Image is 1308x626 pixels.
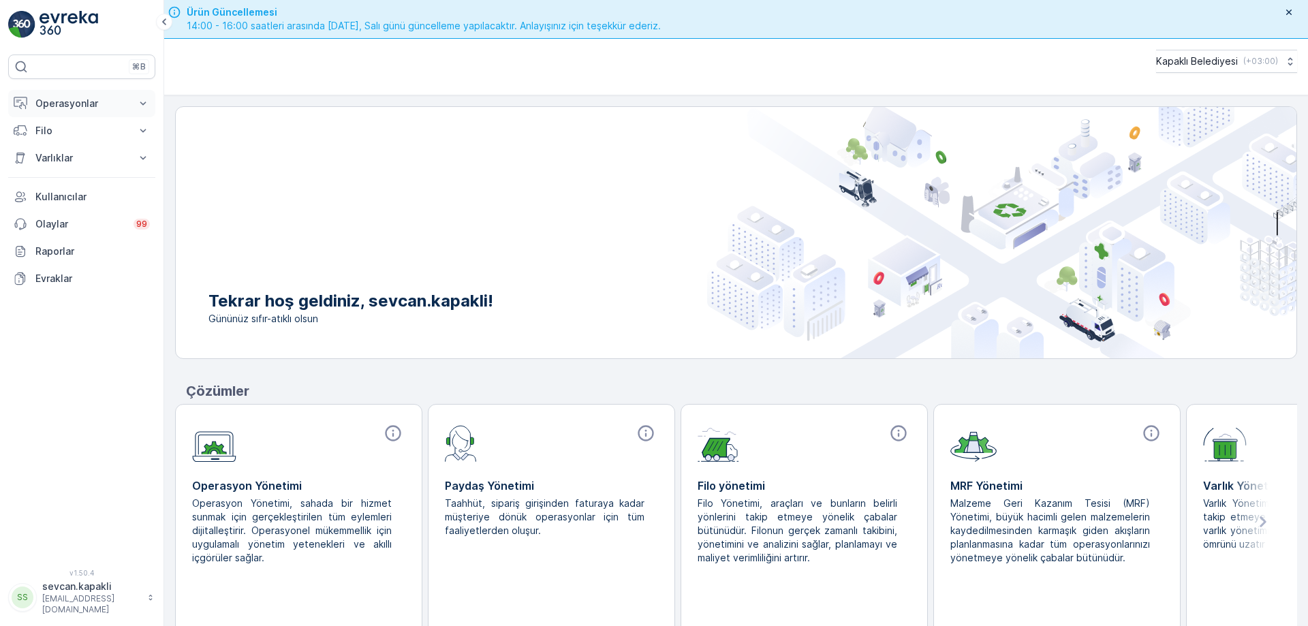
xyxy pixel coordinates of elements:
a: Evraklar [8,265,155,292]
button: Kapaklı Belediyesi(+03:00) [1156,50,1297,73]
p: Kapaklı Belediyesi [1156,54,1238,68]
button: Operasyonlar [8,90,155,117]
p: Operasyon Yönetimi [192,478,405,494]
a: Raporlar [8,238,155,265]
p: Evraklar [35,272,150,285]
p: MRF Yönetimi [950,478,1164,494]
p: Malzeme Geri Kazanım Tesisi (MRF) Yönetimi, büyük hacimli gelen malzemelerin kaydedilmesinden kar... [950,497,1153,565]
p: Filo Yönetimi, araçları ve bunların belirli yönlerini takip etmeye yönelik çabalar bütünüdür. Fil... [698,497,900,565]
p: Filo yönetimi [698,478,911,494]
p: Filo [35,124,128,138]
span: Ürün Güncellemesi [187,5,661,19]
p: Kullanıcılar [35,190,150,204]
p: Paydaş Yönetimi [445,478,658,494]
p: sevcan.kapakli [42,580,140,593]
img: module-icon [950,424,997,462]
img: module-icon [445,424,477,462]
p: ( +03:00 ) [1243,56,1278,67]
button: SSsevcan.kapakli[EMAIL_ADDRESS][DOMAIN_NAME] [8,580,155,615]
p: Çözümler [186,381,1297,401]
img: logo [8,11,35,38]
p: 99 [136,219,147,230]
a: Kullanıcılar [8,183,155,210]
span: v 1.50.4 [8,569,155,577]
span: 14:00 - 16:00 saatleri arasında [DATE], Salı günü güncelleme yapılacaktır. Anlayışınız için teşek... [187,19,661,33]
img: module-icon [1203,424,1247,462]
img: module-icon [192,424,236,463]
img: logo_light-DOdMpM7g.png [40,11,98,38]
img: city illustration [707,107,1296,358]
p: Taahhüt, sipariş girişinden faturaya kadar müşteriye dönük operasyonlar için tüm faaliyetlerden o... [445,497,647,537]
p: [EMAIL_ADDRESS][DOMAIN_NAME] [42,593,140,615]
p: Operasyonlar [35,97,128,110]
p: Varlıklar [35,151,128,165]
p: Olaylar [35,217,125,231]
span: Gününüz sıfır-atıklı olsun [208,312,493,326]
button: Filo [8,117,155,144]
img: module-icon [698,424,739,462]
p: ⌘B [132,61,146,72]
button: Varlıklar [8,144,155,172]
a: Olaylar99 [8,210,155,238]
div: SS [12,586,33,608]
p: Tekrar hoş geldiniz, sevcan.kapakli! [208,290,493,312]
p: Operasyon Yönetimi, sahada bir hizmet sunmak için gerçekleştirilen tüm eylemleri dijitalleştirir.... [192,497,394,565]
p: Raporlar [35,245,150,258]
